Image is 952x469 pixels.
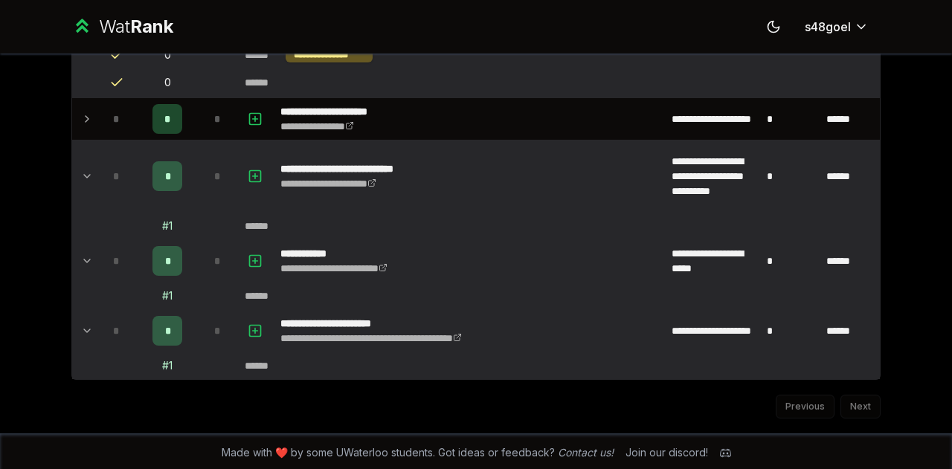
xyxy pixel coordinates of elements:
[625,445,708,460] div: Join our discord!
[162,358,173,373] div: # 1
[805,18,851,36] span: s48goel
[558,446,614,459] a: Contact us!
[130,16,173,37] span: Rank
[793,13,881,40] button: s48goel
[138,69,197,96] td: 0
[99,15,173,39] div: Wat
[162,219,173,233] div: # 1
[162,288,173,303] div: # 1
[71,15,173,39] a: WatRank
[138,41,197,68] td: 0
[222,445,614,460] span: Made with ❤️ by some UWaterloo students. Got ideas or feedback?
